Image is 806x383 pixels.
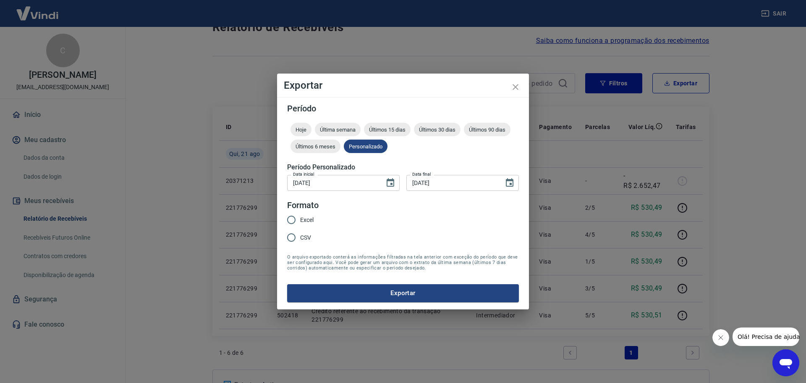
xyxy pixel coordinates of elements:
[412,171,431,177] label: Data final
[382,174,399,191] button: Choose date, selected date is 21 de ago de 2025
[287,199,319,211] legend: Formato
[5,6,71,13] span: Olá! Precisa de ajuda?
[284,80,522,90] h4: Exportar
[464,127,510,133] span: Últimos 90 dias
[290,123,311,136] div: Hoje
[300,233,311,242] span: CSV
[287,254,519,271] span: O arquivo exportado conterá as informações filtradas na tela anterior com exceção do período que ...
[287,284,519,302] button: Exportar
[464,123,510,136] div: Últimos 90 dias
[315,127,361,133] span: Última semana
[315,123,361,136] div: Última semana
[406,175,498,190] input: DD/MM/YYYY
[733,328,799,346] iframe: Mensagem da empresa
[344,143,387,150] span: Personalizado
[290,143,340,150] span: Últimos 6 meses
[712,329,729,346] iframe: Fechar mensagem
[505,77,526,97] button: close
[287,104,519,113] h5: Período
[501,174,518,191] button: Choose date, selected date is 21 de ago de 2025
[364,123,411,136] div: Últimos 15 dias
[414,127,461,133] span: Últimos 30 dias
[414,123,461,136] div: Últimos 30 dias
[287,163,519,172] h5: Período Personalizado
[300,216,314,225] span: Excel
[287,175,379,190] input: DD/MM/YYYY
[290,127,311,133] span: Hoje
[290,140,340,153] div: Últimos 6 meses
[772,349,799,376] iframe: Botão para abrir a janela de mensagens
[364,127,411,133] span: Últimos 15 dias
[293,171,314,177] label: Data inicial
[344,140,387,153] div: Personalizado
